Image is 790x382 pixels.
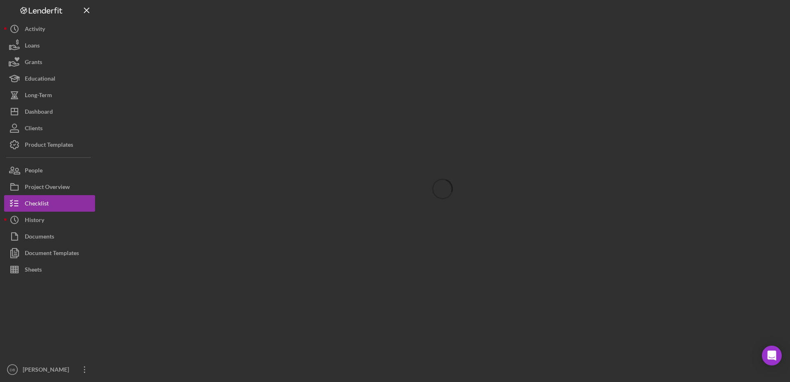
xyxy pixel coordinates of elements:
button: Grants [4,54,95,70]
div: Dashboard [25,103,53,122]
div: Documents [25,228,54,247]
button: Dashboard [4,103,95,120]
button: Checklist [4,195,95,212]
div: Loans [25,37,40,56]
button: Loans [4,37,95,54]
button: Clients [4,120,95,136]
div: Clients [25,120,43,138]
div: Project Overview [25,179,70,197]
button: History [4,212,95,228]
text: DB [10,368,15,372]
div: Sheets [25,261,42,280]
div: Document Templates [25,245,79,263]
button: Sheets [4,261,95,278]
button: Document Templates [4,245,95,261]
div: Checklist [25,195,49,214]
div: People [25,162,43,181]
div: Open Intercom Messenger [762,346,782,365]
button: People [4,162,95,179]
div: Product Templates [25,136,73,155]
div: Long-Term [25,87,52,105]
div: Activity [25,21,45,39]
button: DB[PERSON_NAME] [4,361,95,378]
div: Grants [25,54,42,72]
div: [PERSON_NAME] [21,361,74,380]
button: Product Templates [4,136,95,153]
button: Activity [4,21,95,37]
button: Project Overview [4,179,95,195]
button: Documents [4,228,95,245]
button: Long-Term [4,87,95,103]
button: Educational [4,70,95,87]
div: History [25,212,44,230]
div: Educational [25,70,55,89]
